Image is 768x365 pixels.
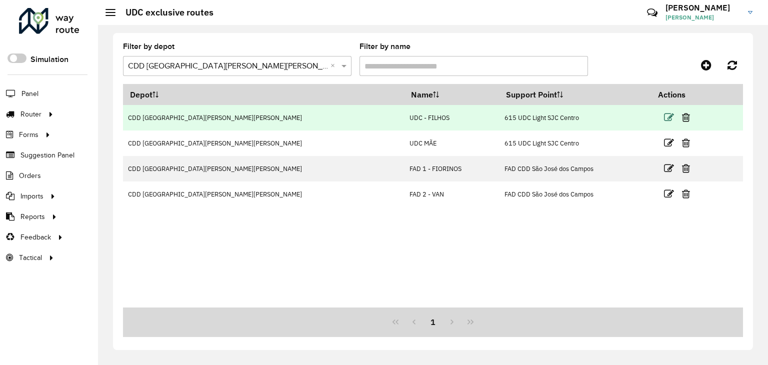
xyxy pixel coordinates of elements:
a: Edit [664,136,674,149]
td: CDD [GEOGRAPHIC_DATA][PERSON_NAME][PERSON_NAME] [123,181,404,207]
button: 1 [423,312,442,331]
span: Clear all [330,60,339,72]
span: Reports [20,211,45,222]
th: Support Point [499,84,651,105]
a: Delete [682,136,690,149]
a: Delete [682,161,690,175]
td: CDD [GEOGRAPHIC_DATA][PERSON_NAME][PERSON_NAME] [123,105,404,130]
span: Suggestion Panel [20,150,74,160]
label: Filter by name [359,40,410,52]
td: FAD 1 - FIORINOS [404,156,499,181]
td: FAD CDD São José dos Campos [499,181,651,207]
td: FAD 2 - VAN [404,181,499,207]
h3: [PERSON_NAME] [665,3,740,12]
span: Router [20,109,41,119]
td: CDD [GEOGRAPHIC_DATA][PERSON_NAME][PERSON_NAME] [123,156,404,181]
span: Feedback [20,232,51,242]
a: Delete [682,110,690,124]
a: Edit [664,161,674,175]
td: 615 UDC Light SJC Centro [499,130,651,156]
span: Orders [19,170,41,181]
span: Panel [21,88,38,99]
td: UDC MÃE [404,130,499,156]
h2: UDC exclusive routes [115,7,213,18]
span: Forms [19,129,38,140]
th: Actions [651,84,711,105]
span: [PERSON_NAME] [665,13,740,22]
span: Imports [20,191,43,201]
td: CDD [GEOGRAPHIC_DATA][PERSON_NAME][PERSON_NAME] [123,130,404,156]
a: Edit [664,187,674,200]
a: Delete [682,187,690,200]
th: Depot [123,84,404,105]
a: Quick Contact [641,2,663,23]
td: FAD CDD São José dos Campos [499,156,651,181]
a: Edit [664,110,674,124]
span: Tactical [19,252,42,263]
label: Filter by depot [123,40,174,52]
td: 615 UDC Light SJC Centro [499,105,651,130]
th: Name [404,84,499,105]
label: Simulation [30,53,68,65]
td: UDC - FILHOS [404,105,499,130]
